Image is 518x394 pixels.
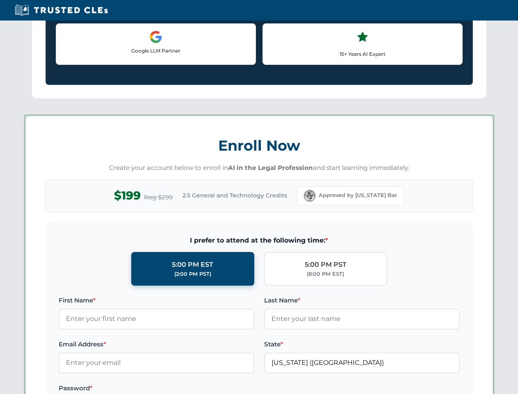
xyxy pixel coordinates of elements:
input: Florida (FL) [264,353,460,373]
div: 5:00 PM PST [305,259,347,270]
div: (2:00 PM PST) [174,270,211,278]
label: Password [59,383,254,393]
p: 15+ Years AI Expert [269,50,456,58]
label: First Name [59,295,254,305]
span: $199 [114,186,141,205]
strong: AI in the Legal Profession [228,164,313,172]
input: Enter your email [59,353,254,373]
label: Last Name [264,295,460,305]
span: I prefer to attend at the following time: [59,235,460,246]
input: Enter your first name [59,309,254,329]
label: State [264,339,460,349]
label: Email Address [59,339,254,349]
img: Trusted CLEs [12,4,110,16]
span: 2.5 General and Technology Credits [183,191,287,200]
h3: Enroll Now [46,133,473,158]
input: Enter your last name [264,309,460,329]
img: Florida Bar [304,190,315,202]
div: (8:00 PM EST) [307,270,344,278]
p: Create your account below to enroll in and start learning immediately. [46,163,473,173]
span: Approved by [US_STATE] Bar [319,191,397,199]
img: Google [149,30,162,44]
span: Reg $299 [144,192,173,202]
p: Google LLM Partner [63,47,249,55]
div: 5:00 PM EST [172,259,213,270]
